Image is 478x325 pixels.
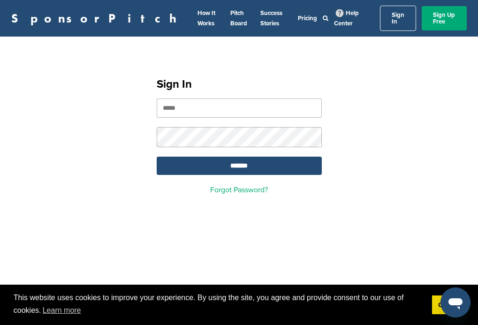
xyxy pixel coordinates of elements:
a: Success Stories [260,9,282,27]
a: Forgot Password? [210,185,268,195]
h1: Sign In [157,76,322,93]
a: SponsorPitch [11,12,182,24]
a: Pitch Board [230,9,247,27]
span: This website uses cookies to improve your experience. By using the site, you agree and provide co... [14,292,425,317]
iframe: Button to launch messaging window [440,287,470,317]
a: Sign In [380,6,416,31]
a: Help Center [334,8,359,29]
a: dismiss cookie message [432,295,464,314]
a: learn more about cookies [41,303,83,317]
a: Sign Up Free [422,6,467,30]
a: Pricing [298,15,317,22]
a: How It Works [197,9,215,27]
